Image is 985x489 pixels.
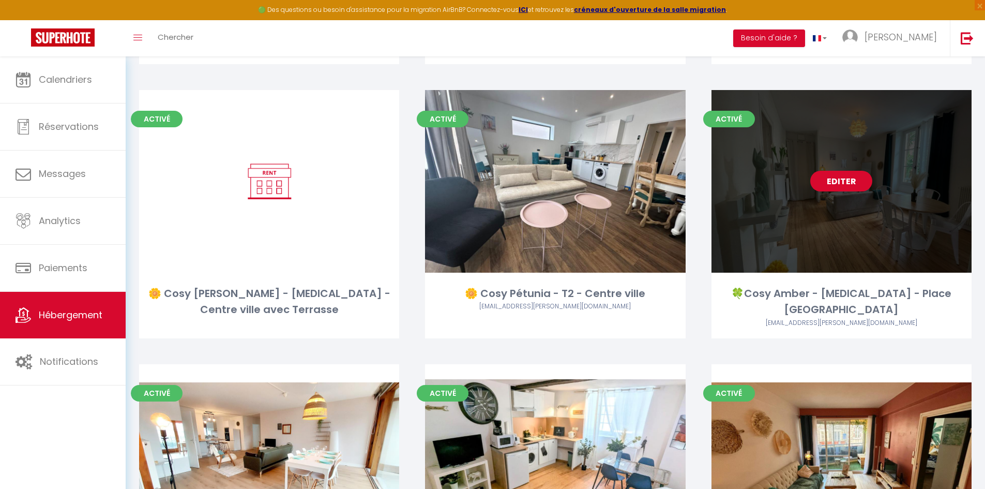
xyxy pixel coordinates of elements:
iframe: Chat [941,442,977,481]
span: Activé [703,385,755,402]
img: ... [842,29,858,45]
span: Hébergement [39,308,102,321]
div: 🌼 Cosy [PERSON_NAME] - [MEDICAL_DATA] - Centre ville avec Terrasse [139,286,399,318]
span: Chercher [158,32,193,42]
span: [PERSON_NAME] [865,31,937,43]
img: Super Booking [31,28,95,47]
img: logout [961,32,974,45]
div: 🌼 Cosy Pétunia - T2 - Centre ville [425,286,685,302]
button: Besoin d'aide ? [733,29,805,47]
button: Ouvrir le widget de chat LiveChat [8,4,39,35]
a: ICI [519,5,528,14]
span: Réservations [39,120,99,133]
span: Calendriers [39,73,92,86]
span: Activé [131,111,183,127]
span: Notifications [40,355,98,368]
span: Activé [703,111,755,127]
a: créneaux d'ouverture de la salle migration [574,5,726,14]
span: Activé [417,385,468,402]
span: Paiements [39,261,87,274]
span: Messages [39,167,86,180]
a: Editer [810,171,872,191]
a: ... [PERSON_NAME] [835,20,950,56]
span: Activé [131,385,183,402]
div: Airbnb [711,318,972,328]
div: Airbnb [425,302,685,312]
span: Analytics [39,214,81,227]
a: Chercher [150,20,201,56]
div: 🍀Cosy Amber - [MEDICAL_DATA] - Place [GEOGRAPHIC_DATA] [711,286,972,318]
span: Activé [417,111,468,127]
